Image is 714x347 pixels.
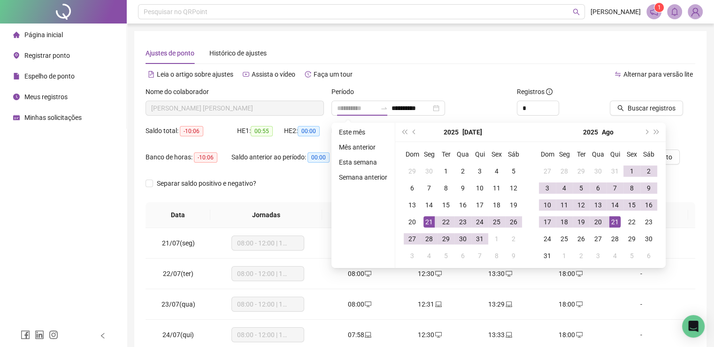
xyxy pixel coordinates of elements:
[505,146,522,163] th: Sáb
[380,104,388,112] span: to
[474,182,485,194] div: 10
[421,163,438,180] td: 2025-06-30
[151,101,318,115] span: ANNE GABRIELY ABREU DA SILVA
[471,230,488,247] td: 2025-07-31
[590,180,607,197] td: 2025-08-06
[607,197,623,213] td: 2025-08-14
[576,216,587,228] div: 19
[623,247,640,264] td: 2025-09-05
[305,71,311,78] span: history
[210,202,322,228] th: Jornadas
[404,230,421,247] td: 2025-07-27
[652,123,662,142] button: super-next-year
[573,8,580,16] span: search
[640,213,657,230] td: 2025-08-23
[590,163,607,180] td: 2025-07-30
[508,216,519,228] div: 26
[508,166,519,177] div: 5
[542,216,553,228] div: 17
[440,182,452,194] div: 8
[583,123,598,142] button: year panel
[471,163,488,180] td: 2025-07-03
[682,315,705,338] div: Open Intercom Messenger
[49,330,58,339] span: instagram
[471,213,488,230] td: 2025-07-24
[434,301,442,308] span: laptop
[556,230,573,247] td: 2025-08-25
[505,230,522,247] td: 2025-08-02
[407,250,418,261] div: 3
[180,126,203,136] span: -10:06
[640,180,657,197] td: 2025-08-09
[444,123,459,142] button: year panel
[626,250,637,261] div: 5
[543,299,599,309] div: 18:00
[623,71,693,78] span: Alternar para versão lite
[462,123,482,142] button: month panel
[626,233,637,244] div: 29
[404,180,421,197] td: 2025-07-06
[573,213,590,230] td: 2025-08-19
[423,199,435,211] div: 14
[474,233,485,244] div: 31
[237,236,299,250] span: 08:00 - 12:00 | 13:00 - 18:00
[609,216,621,228] div: 21
[592,233,604,244] div: 27
[643,216,654,228] div: 23
[440,166,452,177] div: 1
[640,146,657,163] th: Sáb
[609,166,621,177] div: 31
[298,126,320,136] span: 00:00
[454,197,471,213] td: 2025-07-16
[556,247,573,264] td: 2025-09-01
[542,250,553,261] div: 31
[423,216,435,228] div: 21
[13,52,20,59] span: environment
[643,199,654,211] div: 16
[640,247,657,264] td: 2025-09-06
[556,146,573,163] th: Seg
[602,123,614,142] button: month panel
[592,182,604,194] div: 6
[13,114,20,121] span: schedule
[13,32,20,38] span: home
[505,213,522,230] td: 2025-07-26
[335,142,391,153] li: Mês anterior
[505,331,512,338] span: laptop
[641,123,651,142] button: next-year
[409,123,420,142] button: prev-year
[402,299,458,309] div: 12:31
[421,197,438,213] td: 2025-07-14
[438,197,454,213] td: 2025-07-15
[590,213,607,230] td: 2025-08-20
[546,88,553,95] span: info-circle
[474,166,485,177] div: 3
[613,268,668,279] div: -
[670,8,679,16] span: bell
[643,166,654,177] div: 2
[307,152,330,163] span: 00:00
[650,8,658,16] span: notification
[542,199,553,211] div: 10
[688,5,702,19] img: 93699
[508,233,519,244] div: 2
[148,71,154,78] span: file-text
[491,199,502,211] div: 18
[237,297,299,311] span: 08:00 - 12:00 | 13:00 - 18:00
[438,146,454,163] th: Ter
[508,250,519,261] div: 9
[335,126,391,138] li: Este mês
[13,94,20,100] span: clock-circle
[457,166,468,177] div: 2
[592,166,604,177] div: 30
[13,73,20,79] span: file
[421,247,438,264] td: 2025-08-04
[576,233,587,244] div: 26
[505,197,522,213] td: 2025-07-19
[576,182,587,194] div: 5
[559,233,570,244] div: 25
[438,180,454,197] td: 2025-07-08
[284,126,331,136] div: HE 2:
[24,31,63,39] span: Página inicial
[623,146,640,163] th: Sex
